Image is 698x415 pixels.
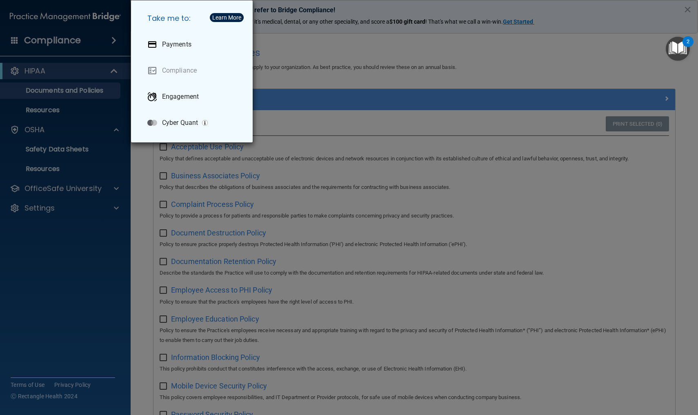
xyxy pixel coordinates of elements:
a: Payments [141,33,246,56]
a: Compliance [141,59,246,82]
a: Cyber Quant [141,111,246,134]
div: Learn More [212,15,241,20]
div: 2 [687,42,689,52]
p: Cyber Quant [162,119,198,127]
a: Engagement [141,85,246,108]
p: Payments [162,40,191,49]
h5: Take me to: [141,7,246,30]
button: Learn More [210,13,244,22]
p: Engagement [162,93,199,101]
button: Open Resource Center, 2 new notifications [666,37,690,61]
